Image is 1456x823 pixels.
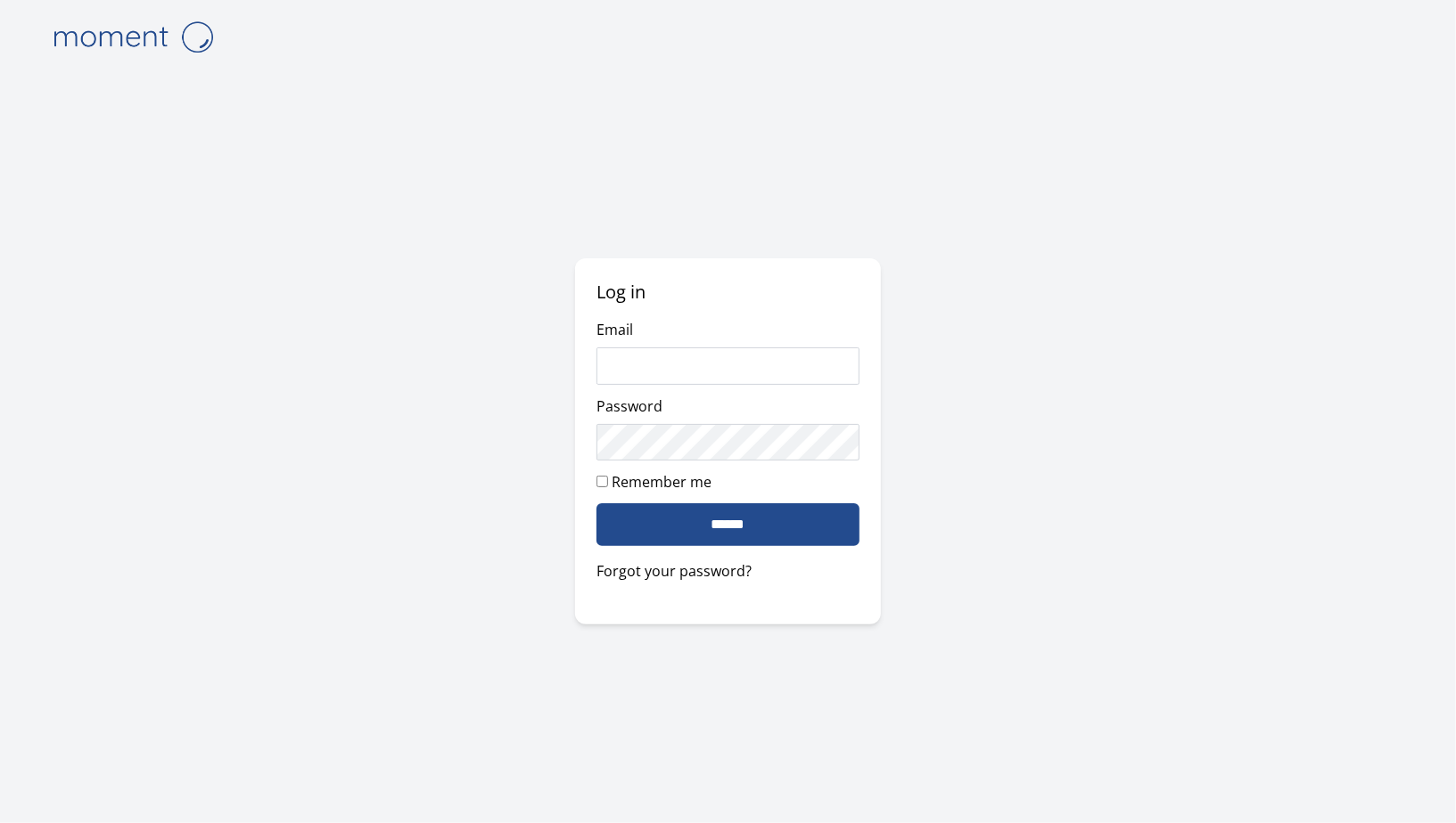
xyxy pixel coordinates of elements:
label: Password [596,396,662,416]
img: logo-4e3dc11c47720685a147b03b5a06dd966a58ff35d612b21f08c02c0306f2b779.png [44,14,222,60]
h2: Log in [596,280,859,305]
label: Remember me [612,472,712,492]
a: Forgot your password? [596,560,859,582]
label: Email [596,320,633,339]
